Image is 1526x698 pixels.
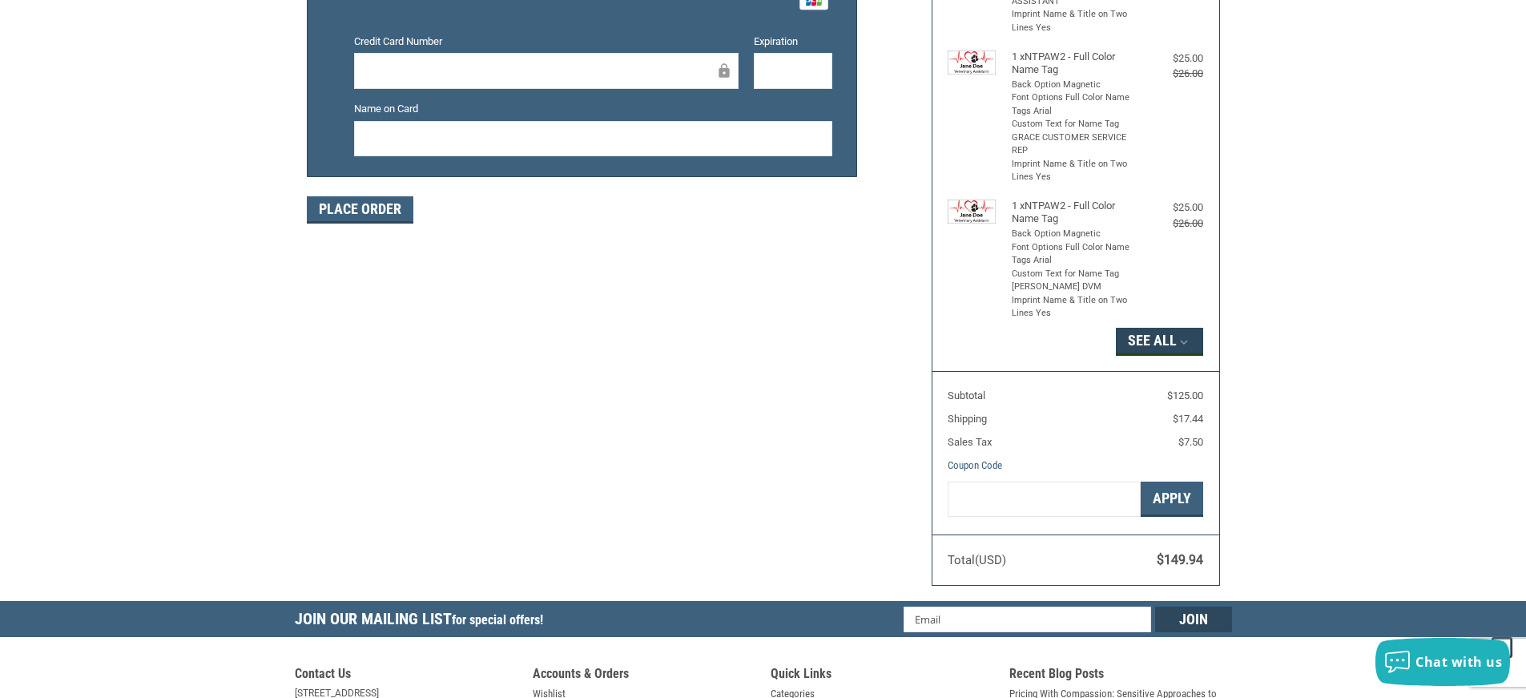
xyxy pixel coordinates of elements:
[1139,216,1203,232] div: $26.00
[295,601,551,642] h5: Join Our Mailing List
[1012,200,1136,226] h4: 1 x NTPAW2 - Full Color Name Tag
[1173,413,1203,425] span: $17.44
[1012,294,1136,321] li: Imprint Name & Title on Two Lines Yes
[1141,482,1203,518] button: Apply
[904,607,1151,632] input: Email
[533,666,755,686] h5: Accounts & Orders
[948,413,987,425] span: Shipping
[1116,328,1203,355] button: See All
[295,666,517,686] h5: Contact Us
[1012,268,1136,294] li: Custom Text for Name Tag [PERSON_NAME] DVM
[948,482,1141,518] input: Gift Certificate or Coupon Code
[1178,436,1203,448] span: $7.50
[307,196,413,224] button: Place Order
[1157,552,1203,567] span: $149.94
[1012,8,1136,34] li: Imprint Name & Title on Two Lines Yes
[354,34,739,50] label: Credit Card Number
[1012,79,1136,92] li: Back Option Magnetic
[452,612,543,627] span: for special offers!
[948,436,992,448] span: Sales Tax
[1009,666,1232,686] h5: Recent Blog Posts
[754,34,832,50] label: Expiration
[1139,50,1203,67] div: $25.00
[1012,118,1136,158] li: Custom Text for Name Tag GRACE CUSTOMER SERVICE REP
[771,666,993,686] h5: Quick Links
[1012,241,1136,268] li: Font Options Full Color Name Tags Arial
[1375,638,1510,686] button: Chat with us
[1012,50,1136,77] h4: 1 x NTPAW2 - Full Color Name Tag
[1167,389,1203,401] span: $125.00
[1012,228,1136,241] li: Back Option Magnetic
[1415,653,1502,671] span: Chat with us
[1012,158,1136,184] li: Imprint Name & Title on Two Lines Yes
[948,389,985,401] span: Subtotal
[1139,200,1203,216] div: $25.00
[1155,607,1232,632] input: Join
[1139,66,1203,82] div: $26.00
[948,459,1002,471] a: Coupon Code
[354,101,832,117] label: Name on Card
[948,553,1006,567] span: Total (USD)
[1012,91,1136,118] li: Font Options Full Color Name Tags Arial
